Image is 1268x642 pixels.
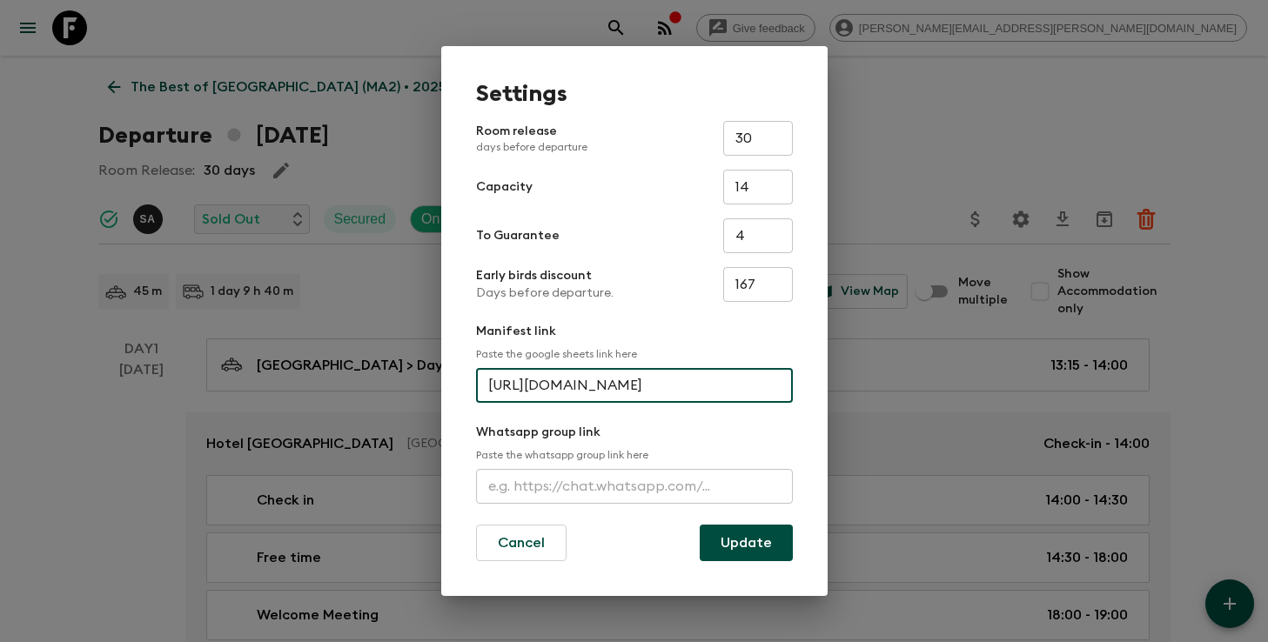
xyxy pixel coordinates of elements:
p: days before departure [476,140,587,154]
input: e.g. 30 [723,121,793,156]
input: e.g. https://chat.whatsapp.com/... [476,469,793,504]
p: Days before departure. [476,284,614,302]
p: Manifest link [476,323,793,340]
input: e.g. 4 [723,218,793,253]
p: Paste the google sheets link here [476,347,793,361]
button: Update [700,525,793,561]
input: e.g. 14 [723,170,793,204]
input: e.g. https://docs.google.com/spreadsheets/d/1P7Zz9v8J0vXy1Q/edit#gid=0 [476,368,793,403]
p: Room release [476,123,587,154]
p: Capacity [476,178,533,196]
input: e.g. 180 [723,267,793,302]
p: Paste the whatsapp group link here [476,448,793,462]
p: To Guarantee [476,227,560,244]
h1: Settings [476,81,793,107]
p: Whatsapp group link [476,424,793,441]
p: Early birds discount [476,267,614,284]
button: Cancel [476,525,567,561]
